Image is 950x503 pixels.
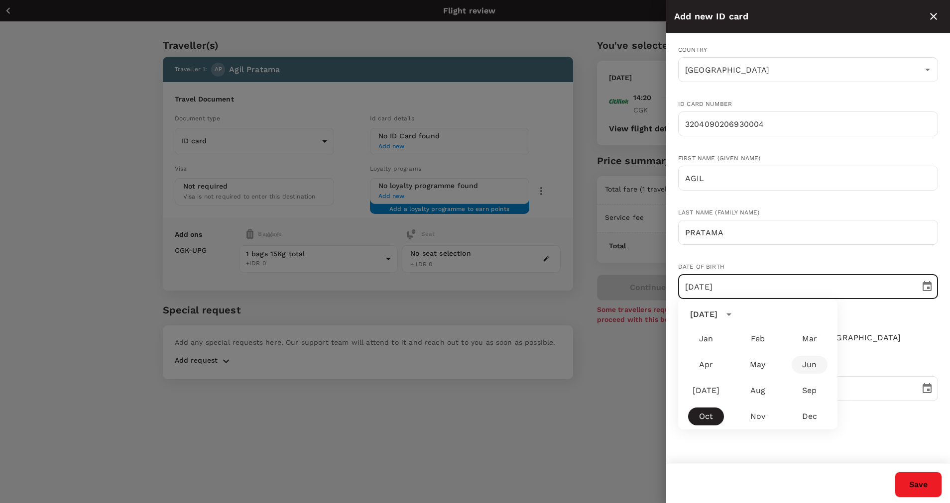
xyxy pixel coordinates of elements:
button: January [688,330,724,348]
span: [DEMOGRAPHIC_DATA] [809,332,901,344]
button: March [792,330,828,348]
div: Date of birth [678,262,938,272]
div: First name (Given name) [678,154,938,164]
div: [DATE] [690,308,717,320]
button: July [688,382,724,400]
input: DD/MM/YYYY [678,274,913,299]
button: June [792,356,828,374]
button: May [740,356,776,374]
button: November [740,407,776,425]
button: April [688,356,724,374]
div: Add new ID card [674,9,925,24]
div: ID card number [678,100,938,109]
button: calendar view is open, switch to year view [720,306,737,323]
button: December [792,407,828,425]
button: Save [895,472,942,498]
button: February [740,330,776,348]
div: Country [678,45,938,55]
button: September [792,382,828,400]
button: close [925,8,942,25]
button: Open [921,63,935,77]
input: Select or search nationality [683,60,906,79]
div: Last name (Family name) [678,208,938,218]
button: Choose date [917,379,937,399]
button: August [740,382,776,400]
button: Choose date, selected date is Oct 10, 1993 [917,277,937,297]
button: October [688,407,724,425]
